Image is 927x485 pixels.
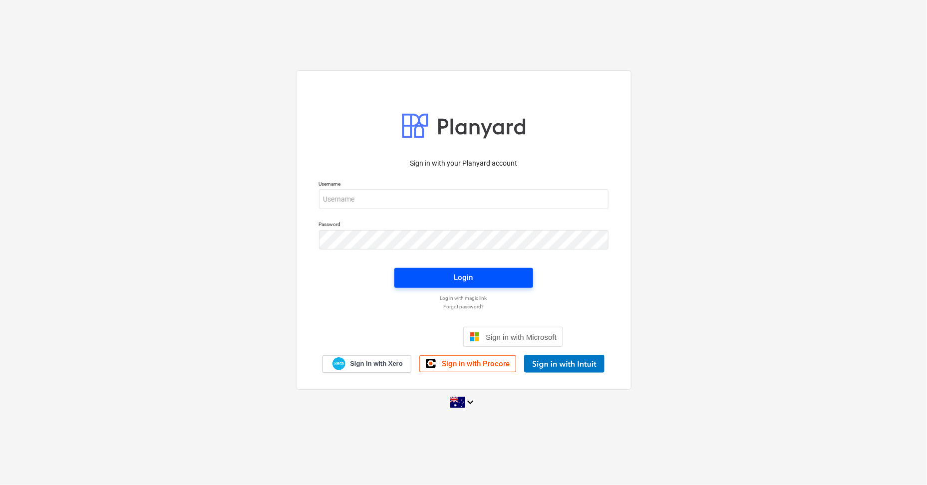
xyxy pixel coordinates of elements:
span: Sign in with Microsoft [486,333,557,341]
a: Sign in with Xero [322,355,411,373]
span: Sign in with Xero [350,359,402,368]
div: Login [454,271,473,284]
p: Sign in with your Planyard account [319,158,609,169]
iframe: Sign in with Google Button [359,326,460,348]
p: Username [319,181,609,189]
a: Log in with magic link [314,295,614,301]
input: Username [319,189,609,209]
p: Password [319,221,609,230]
a: Forgot password? [314,303,614,310]
i: keyboard_arrow_down [465,396,477,408]
img: Xero logo [332,357,345,371]
button: Login [394,268,533,288]
span: Sign in with Procore [442,359,510,368]
img: Microsoft logo [470,332,480,342]
a: Sign in with Procore [419,355,516,372]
